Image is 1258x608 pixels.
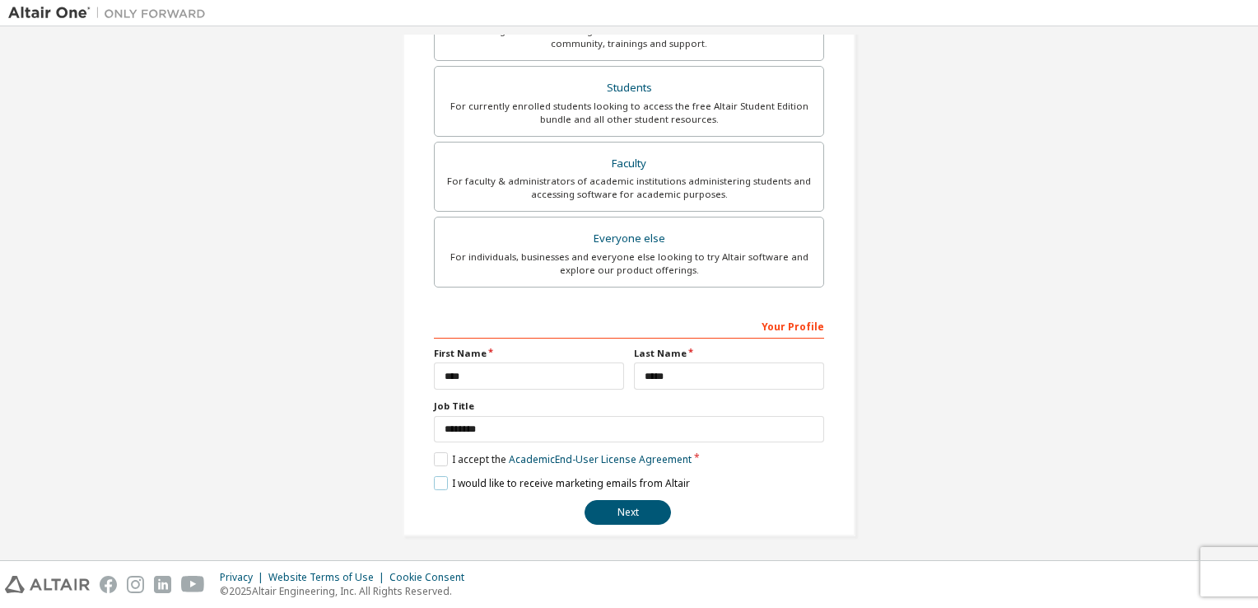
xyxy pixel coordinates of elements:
[220,584,474,598] p: © 2025 Altair Engineering, Inc. All Rights Reserved.
[445,227,813,250] div: Everyone else
[154,576,171,593] img: linkedin.svg
[268,571,389,584] div: Website Terms of Use
[445,77,813,100] div: Students
[509,452,692,466] a: Academic End-User License Agreement
[127,576,144,593] img: instagram.svg
[445,175,813,201] div: For faculty & administrators of academic institutions administering students and accessing softwa...
[100,576,117,593] img: facebook.svg
[434,452,692,466] label: I accept the
[181,576,205,593] img: youtube.svg
[434,476,690,490] label: I would like to receive marketing emails from Altair
[220,571,268,584] div: Privacy
[445,152,813,175] div: Faculty
[434,312,824,339] div: Your Profile
[634,347,824,360] label: Last Name
[585,500,671,525] button: Next
[434,347,624,360] label: First Name
[434,400,824,413] label: Job Title
[445,100,813,126] div: For currently enrolled students looking to access the free Altair Student Edition bundle and all ...
[389,571,474,584] div: Cookie Consent
[5,576,90,593] img: altair_logo.svg
[445,250,813,277] div: For individuals, businesses and everyone else looking to try Altair software and explore our prod...
[8,5,214,21] img: Altair One
[445,24,813,50] div: For existing customers looking to access software downloads, HPC resources, community, trainings ...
